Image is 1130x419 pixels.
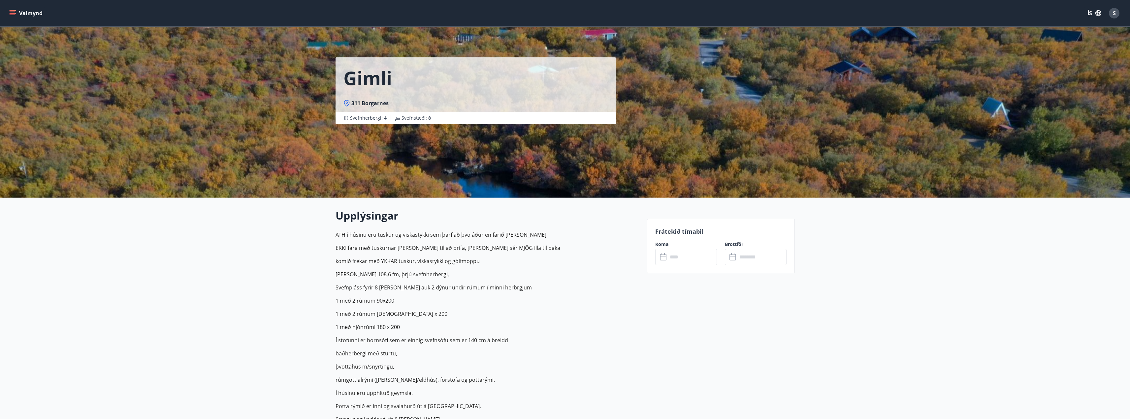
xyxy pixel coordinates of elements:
[336,284,639,291] p: Svefnpláss fyrir 8 [PERSON_NAME] auk 2 dýnur undir rúmum í minni herbrgjum
[8,7,45,19] button: menu
[725,241,787,248] label: Brottför
[655,227,787,236] p: Frátekið tímabil
[336,363,639,371] p: þvottahús m/snyrtingu,
[350,115,387,121] span: Svefnherbergi :
[336,323,639,331] p: 1 með hjónrúmi 180 x 200
[336,270,639,278] p: [PERSON_NAME] 108,6 fm, þrjú svefnherbergi,
[655,241,717,248] label: Koma
[336,389,639,397] p: Í húsinu eru upphituð geymsla.
[336,244,639,252] p: EKKI fara með tuskurnar [PERSON_NAME] til að þrífa, [PERSON_NAME] sér MJÖG illa til baka
[1106,5,1122,21] button: S
[1084,7,1105,19] button: ÍS
[384,115,387,121] span: 4
[336,310,639,318] p: 1 með 2 rúmum [DEMOGRAPHIC_DATA] x 200
[351,100,389,107] span: 311 Borgarnes
[336,257,639,265] p: komið frekar með YKKAR tuskur, viskastykki og gólfmoppu
[336,208,639,223] h2: Upplýsingar
[428,115,431,121] span: 8
[336,402,639,410] p: Potta rýmið er inni og svalahurð út á [GEOGRAPHIC_DATA].
[402,115,431,121] span: Svefnstæði :
[343,65,392,90] h1: Gimli
[336,376,639,384] p: rúmgott alrými ([PERSON_NAME]/eldhús), forstofa og pottarými.
[336,349,639,357] p: baðherbergi með sturtu,
[336,336,639,344] p: Í stofunni er hornsófi sem er einnig svefnsófu sem er 140 cm á breidd
[336,297,639,305] p: 1 með 2 rúmum 90x200
[336,231,639,239] p: ATH í húsinu eru tuskur og viskastykki sem þarf að þvo áður en farið [PERSON_NAME]
[1113,10,1116,17] span: S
